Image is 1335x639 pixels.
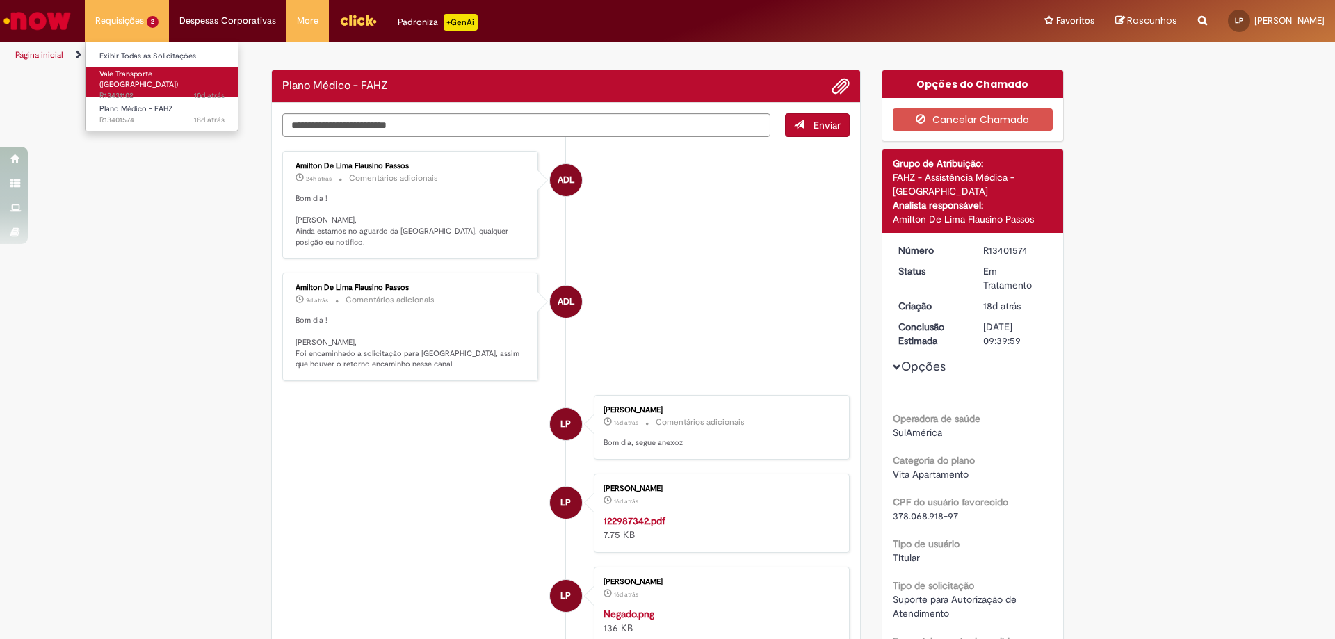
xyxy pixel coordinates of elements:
[832,77,850,95] button: Adicionar anexos
[893,212,1053,226] div: Amilton De Lima Flausino Passos
[550,408,582,440] div: Leonardo Mendes Pimenta
[86,102,238,127] a: Aberto R13401574 : Plano Médico - FAHZ
[15,49,63,60] a: Página inicial
[893,537,960,550] b: Tipo de usuário
[147,16,159,28] span: 2
[306,175,332,183] time: 28/08/2025 10:39:42
[1127,14,1177,27] span: Rascunhos
[604,437,835,448] p: Bom dia, segue anexoz
[893,426,942,439] span: SulAmérica
[1,7,73,35] img: ServiceNow
[85,42,238,131] ul: Requisições
[893,198,1053,212] div: Analista responsável:
[614,497,638,505] span: 16d atrás
[306,296,328,305] span: 9d atrás
[296,284,527,292] div: Amilton De Lima Flausino Passos
[296,162,527,170] div: Amilton De Lima Flausino Passos
[194,115,225,125] span: 18d atrás
[893,510,958,522] span: 378.068.918-97
[282,80,388,92] h2: Plano Médico - FAHZ Histórico de tíquete
[604,607,835,635] div: 136 KB
[882,70,1064,98] div: Opções do Chamado
[346,294,435,306] small: Comentários adicionais
[1235,16,1243,25] span: LP
[550,164,582,196] div: Amilton De Lima Flausino Passos
[194,90,225,101] span: 10d atrás
[983,300,1021,312] time: 12/08/2025 09:39:56
[893,579,974,592] b: Tipo de solicitação
[194,115,225,125] time: 12/08/2025 09:39:57
[888,243,973,257] dt: Número
[893,412,980,425] b: Operadora de saúde
[550,286,582,318] div: Amilton De Lima Flausino Passos
[604,485,835,493] div: [PERSON_NAME]
[398,14,478,31] div: Padroniza
[893,496,1008,508] b: CPF do usuário favorecido
[550,580,582,612] div: Leonardo Mendes Pimenta
[86,67,238,97] a: Aberto R13431102 : Vale Transporte (VT)
[983,243,1048,257] div: R13401574
[893,551,920,564] span: Titular
[1056,14,1094,28] span: Favoritos
[983,299,1048,313] div: 12/08/2025 09:39:56
[604,514,835,542] div: 7.75 KB
[614,419,638,427] span: 16d atrás
[656,416,745,428] small: Comentários adicionais
[444,14,478,31] p: +GenAi
[888,320,973,348] dt: Conclusão Estimada
[95,14,144,28] span: Requisições
[814,119,841,131] span: Enviar
[604,406,835,414] div: [PERSON_NAME]
[893,593,1019,620] span: Suporte para Autorização de Atendimento
[893,108,1053,131] button: Cancelar Chamado
[339,10,377,31] img: click_logo_yellow_360x200.png
[550,487,582,519] div: Leonardo Mendes Pimenta
[86,49,238,64] a: Exibir Todas as Solicitações
[306,175,332,183] span: 24h atrás
[296,315,527,370] p: Bom dia ! [PERSON_NAME], Foi encaminhado a solicitação para [GEOGRAPHIC_DATA], assim que houver o...
[99,90,225,102] span: R13431102
[604,578,835,586] div: [PERSON_NAME]
[558,285,574,318] span: ADL
[297,14,318,28] span: More
[349,172,438,184] small: Comentários adicionais
[560,579,571,613] span: LP
[1254,15,1325,26] span: [PERSON_NAME]
[893,454,975,467] b: Categoria do plano
[560,486,571,519] span: LP
[983,320,1048,348] div: [DATE] 09:39:59
[893,170,1053,198] div: FAHZ - Assistência Médica - [GEOGRAPHIC_DATA]
[296,193,527,248] p: Bom dia ! [PERSON_NAME], Ainda estamos no aguardo da [GEOGRAPHIC_DATA], qualquer posição eu notif...
[888,299,973,313] dt: Criação
[560,407,571,441] span: LP
[983,264,1048,292] div: Em Tratamento
[99,115,225,126] span: R13401574
[614,590,638,599] time: 14/08/2025 08:26:55
[194,90,225,101] time: 20/08/2025 09:19:34
[893,468,969,480] span: Vita Apartamento
[1115,15,1177,28] a: Rascunhos
[10,42,880,68] ul: Trilhas de página
[785,113,850,137] button: Enviar
[306,296,328,305] time: 21/08/2025 09:09:33
[893,156,1053,170] div: Grupo de Atribuição:
[983,300,1021,312] span: 18d atrás
[99,104,173,114] span: Plano Médico - FAHZ
[888,264,973,278] dt: Status
[604,608,654,620] a: Negado.png
[604,515,665,527] a: 122987342.pdf
[99,69,178,90] span: Vale Transporte ([GEOGRAPHIC_DATA])
[558,163,574,197] span: ADL
[179,14,276,28] span: Despesas Corporativas
[614,497,638,505] time: 14/08/2025 08:26:56
[614,590,638,599] span: 16d atrás
[282,113,770,137] textarea: Digite sua mensagem aqui...
[614,419,638,427] time: 14/08/2025 08:27:05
